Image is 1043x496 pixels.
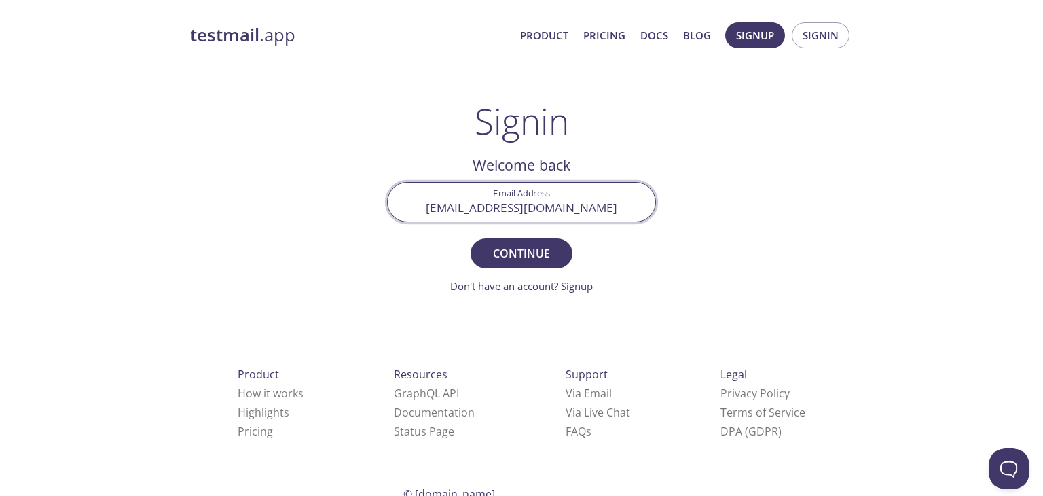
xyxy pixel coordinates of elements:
iframe: Help Scout Beacon - Open [989,448,1029,489]
a: Pricing [583,26,625,44]
span: Continue [486,244,557,263]
a: DPA (GDPR) [720,424,782,439]
a: Don't have an account? Signup [450,279,593,293]
span: Support [566,367,608,382]
h2: Welcome back [387,154,656,177]
span: Legal [720,367,747,382]
a: Documentation [394,405,475,420]
a: Via Email [566,386,612,401]
span: Signup [736,26,774,44]
button: Continue [471,238,572,268]
span: s [586,424,591,439]
a: Privacy Policy [720,386,790,401]
a: Via Live Chat [566,405,630,420]
strong: testmail [190,23,259,47]
a: FAQ [566,424,591,439]
button: Signup [725,22,785,48]
a: Terms of Service [720,405,805,420]
a: GraphQL API [394,386,459,401]
button: Signin [792,22,849,48]
a: Docs [640,26,668,44]
a: Pricing [238,424,273,439]
span: Resources [394,367,447,382]
a: testmail.app [190,24,509,47]
h1: Signin [475,101,569,141]
a: Blog [683,26,711,44]
a: Product [520,26,568,44]
a: Status Page [394,424,454,439]
a: Highlights [238,405,289,420]
a: How it works [238,386,304,401]
span: Product [238,367,279,382]
span: Signin [803,26,839,44]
